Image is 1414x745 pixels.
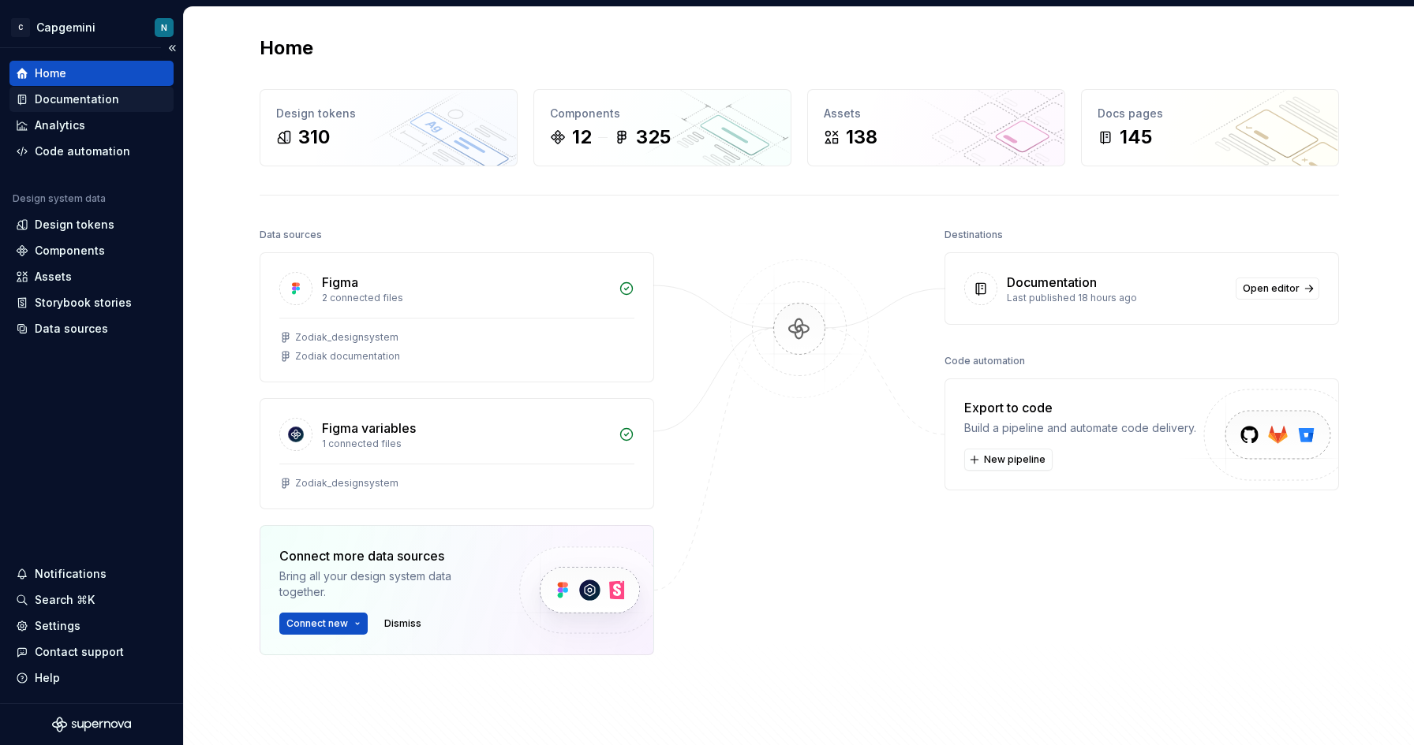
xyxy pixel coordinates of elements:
a: Assets138 [807,89,1065,166]
div: Components [550,106,775,121]
a: Data sources [9,316,174,341]
div: Build a pipeline and automate code delivery. [964,420,1196,436]
div: Connect more data sources [279,546,492,565]
a: Figma2 connected filesZodiak_designsystemZodiak documentation [260,252,654,382]
button: Collapse sidebar [161,37,183,59]
a: Open editor [1236,278,1319,300]
div: Design tokens [276,106,501,121]
div: Documentation [1007,273,1097,292]
div: 12 [572,125,592,150]
button: Notifications [9,561,174,587]
a: Analytics [9,113,174,138]
button: Search ⌘K [9,587,174,613]
div: Analytics [35,117,85,133]
div: Settings [35,618,80,634]
div: Capgemini [36,20,95,35]
div: Documentation [35,91,119,107]
button: Connect new [279,613,368,635]
div: Data sources [35,321,108,337]
div: Data sources [260,224,322,246]
div: Zodiak documentation [295,350,400,363]
div: Zodiak_designsystem [295,477,398,490]
div: 138 [846,125,877,150]
div: Search ⌘K [35,592,95,608]
a: Components12325 [533,89,791,166]
div: N [161,21,167,34]
div: Design tokens [35,217,114,233]
div: Assets [824,106,1049,121]
svg: Supernova Logo [52,717,131,732]
span: Dismiss [384,617,421,630]
h2: Home [260,35,313,61]
a: Home [9,61,174,86]
div: 145 [1120,125,1152,150]
div: Code automation [35,143,130,159]
div: Bring all your design system data together. [279,568,492,600]
div: Contact support [35,644,124,660]
span: Open editor [1243,282,1300,295]
a: Assets [9,264,174,289]
div: 310 [298,125,330,150]
a: Code automation [9,139,174,164]
a: Storybook stories [9,290,174,315]
a: Figma variables1 connected filesZodiak_designsystem [260,398,654,509]
a: Settings [9,613,174,639]
span: Connect new [286,617,348,630]
div: Destinations [945,224,1003,246]
div: C [11,18,30,37]
span: New pipeline [984,453,1046,466]
div: Figma variables [322,419,416,438]
button: CCapgeminiN [3,10,180,44]
div: Design system data [13,192,106,205]
a: Design tokens310 [260,89,518,166]
div: Notifications [35,566,107,582]
div: Docs pages [1098,106,1322,121]
div: Last published 18 hours ago [1007,292,1226,304]
div: 1 connected files [322,438,609,450]
button: Help [9,665,174,691]
a: Docs pages145 [1081,89,1339,166]
button: Dismiss [377,613,428,635]
div: Zodiak_designsystem [295,331,398,344]
div: Storybook stories [35,295,132,311]
div: Assets [35,269,72,285]
a: Components [9,238,174,263]
button: Contact support [9,639,174,665]
a: Documentation [9,87,174,112]
button: New pipeline [964,449,1053,471]
div: Code automation [945,350,1025,372]
div: Components [35,243,105,259]
div: Figma [322,273,358,292]
div: 325 [636,125,671,150]
div: 2 connected files [322,292,609,304]
a: Design tokens [9,212,174,237]
div: Help [35,670,60,686]
div: Export to code [964,398,1196,417]
div: Home [35,65,66,81]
